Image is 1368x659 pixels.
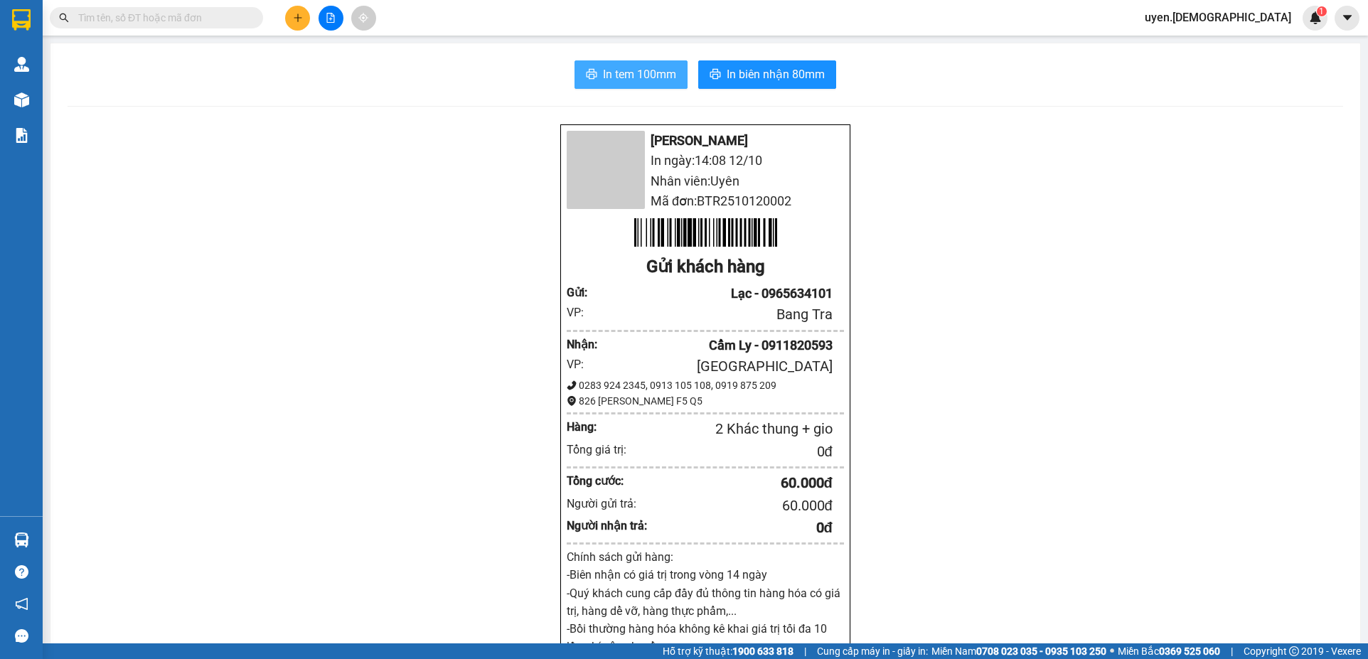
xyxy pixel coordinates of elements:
[136,12,170,27] span: Nhận:
[567,284,602,301] div: Gửi :
[15,565,28,579] span: question-circle
[1118,643,1220,659] span: Miền Bắc
[567,393,844,409] div: 826 [PERSON_NAME] F5 Q5
[931,643,1106,659] span: Miền Nam
[1133,9,1303,26] span: uyen.[DEMOGRAPHIC_DATA]
[648,441,833,463] div: 0 đ
[326,13,336,23] span: file-add
[358,13,368,23] span: aim
[14,57,29,72] img: warehouse-icon
[698,60,836,89] button: printerIn biên nhận 80mm
[351,6,376,31] button: aim
[1319,6,1324,16] span: 1
[136,12,280,44] div: [GEOGRAPHIC_DATA]
[567,441,648,459] div: Tổng giá trị:
[15,597,28,611] span: notification
[602,284,833,304] div: Lạc - 0965634101
[1231,643,1233,659] span: |
[602,355,833,377] div: [GEOGRAPHIC_DATA]
[567,548,844,566] div: Chính sách gửi hàng:
[567,304,602,321] div: VP:
[567,171,844,191] li: Nhân viên: Uyên
[648,495,833,517] div: 60.000 đ
[136,44,280,61] div: Cẩm Ly
[663,643,793,659] span: Hỗ trợ kỹ thuật:
[59,13,69,23] span: search
[567,584,844,620] p: -Quý khách cung cấp đầy đủ thông tin hàng hóa có giá trị, hàng dể vỡ, hàng thực phẩm,...
[602,304,833,326] div: Bang Tra
[567,566,844,584] p: -Biên nhận có giá trị trong vòng 14 ngày
[567,377,844,393] div: 0283 924 2345, 0913 105 108, 0919 875 209
[567,131,844,151] li: [PERSON_NAME]
[603,65,676,83] span: In tem 100mm
[567,355,602,373] div: VP:
[11,90,128,107] div: 60.000
[1309,11,1322,24] img: icon-new-feature
[1335,6,1359,31] button: caret-down
[710,68,721,82] span: printer
[817,643,928,659] span: Cung cấp máy in - giấy in:
[78,10,246,26] input: Tìm tên, số ĐT hoặc mã đơn
[14,128,29,143] img: solution-icon
[602,336,833,355] div: Cẩm Ly - 0911820593
[14,92,29,107] img: warehouse-icon
[567,396,577,406] span: environment
[1341,11,1354,24] span: caret-down
[624,418,833,440] div: 2 Khác thung + gio
[293,13,303,23] span: plus
[567,620,844,655] p: -Bồi thường hàng hóa không kê khai giá trị tối đa 10 lần phí vận chuyển
[732,645,793,657] strong: 1900 633 818
[567,517,648,535] div: Người nhận trả:
[567,151,844,171] li: In ngày: 14:08 12/10
[567,254,844,281] div: Gửi khách hàng
[319,6,343,31] button: file-add
[12,29,126,46] div: Lạc
[567,495,648,513] div: Người gửi trả:
[1159,645,1220,657] strong: 0369 525 060
[567,380,577,390] span: phone
[1289,646,1299,656] span: copyright
[567,336,602,353] div: Nhận :
[567,191,844,211] li: Mã đơn: BTR2510120002
[727,65,825,83] span: In biên nhận 80mm
[12,12,126,29] div: Bang Tra
[575,60,688,89] button: printerIn tem 100mm
[976,645,1106,657] strong: 0708 023 035 - 0935 103 250
[14,532,29,547] img: warehouse-icon
[12,9,31,31] img: logo-vxr
[567,418,624,436] div: Hàng:
[15,629,28,643] span: message
[804,643,806,659] span: |
[1317,6,1327,16] sup: 1
[12,14,34,28] span: Gửi:
[136,61,280,81] div: 0911820593
[1110,648,1114,654] span: ⚪️
[12,46,126,66] div: 0965634101
[285,6,310,31] button: plus
[648,472,833,494] div: 60.000 đ
[648,517,833,539] div: 0 đ
[11,91,33,106] span: CR :
[586,68,597,82] span: printer
[567,472,648,490] div: Tổng cước:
